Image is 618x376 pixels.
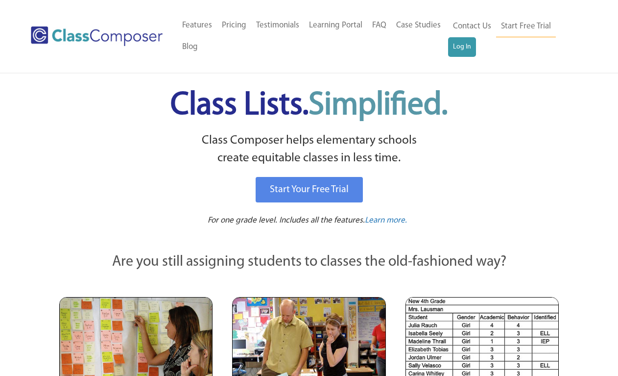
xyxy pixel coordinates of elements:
a: Features [177,15,217,36]
p: Are you still assigning students to classes the old-fashioned way? [59,251,559,273]
span: Start Your Free Trial [270,185,349,195]
nav: Header Menu [448,16,580,57]
img: Class Composer [31,26,163,46]
a: Testimonials [251,15,304,36]
span: Class Lists. [170,90,448,122]
a: Log In [448,37,476,57]
a: Start Your Free Trial [256,177,363,202]
a: Start Free Trial [496,16,556,38]
a: Case Studies [391,15,446,36]
nav: Header Menu [177,15,448,58]
a: FAQ [367,15,391,36]
a: Contact Us [448,16,496,37]
a: Blog [177,36,203,58]
span: For one grade level. Includes all the features. [208,216,365,225]
a: Learn more. [365,215,407,227]
p: Class Composer helps elementary schools create equitable classes in less time. [58,132,560,168]
span: Learn more. [365,216,407,225]
a: Learning Portal [304,15,367,36]
a: Pricing [217,15,251,36]
span: Simplified. [309,90,448,122]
